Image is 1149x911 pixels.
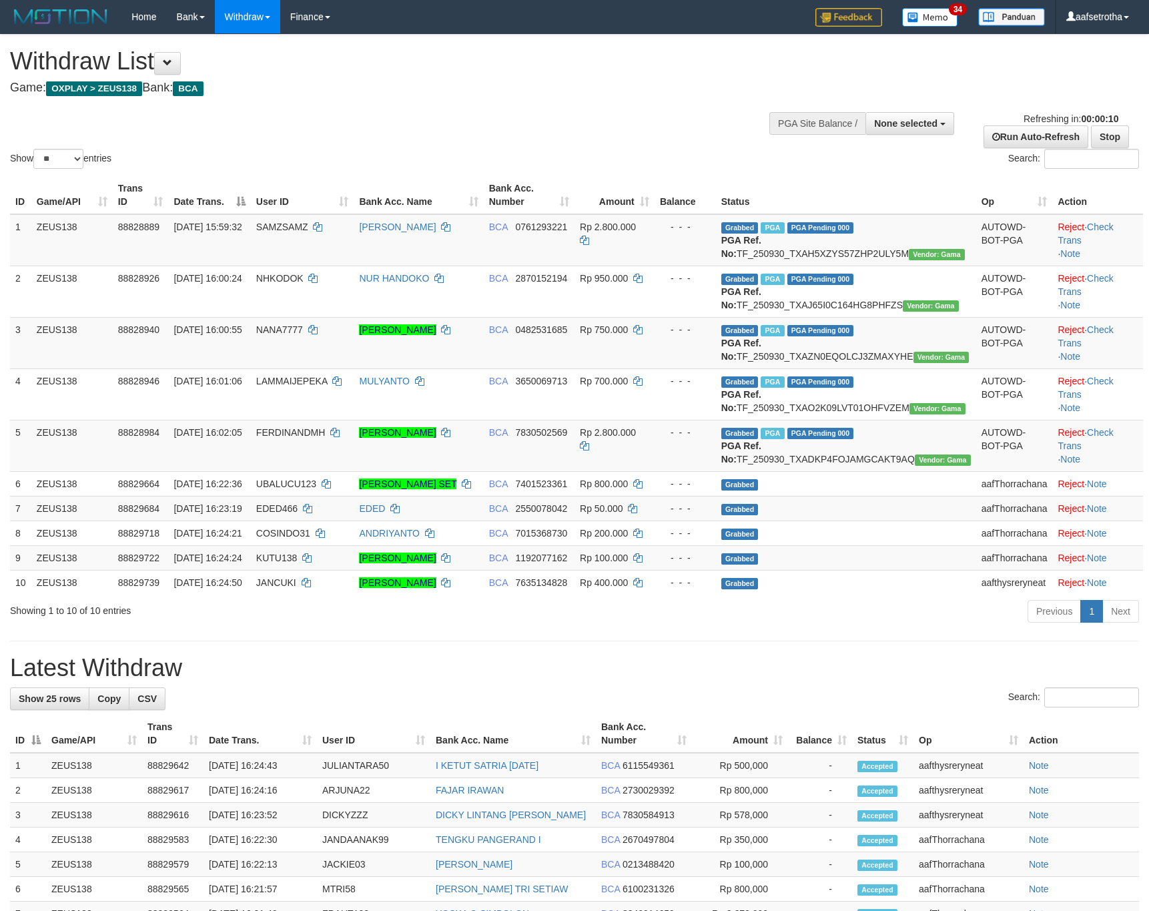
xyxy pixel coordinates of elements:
[716,266,976,317] td: TF_250930_TXAJ65I0C164HG8PHFZS
[721,389,761,413] b: PGA Ref. No:
[31,570,113,595] td: ZEUS138
[655,176,716,214] th: Balance
[173,503,242,514] span: [DATE] 16:23:19
[913,828,1024,852] td: aafThorrachana
[10,655,1139,681] h1: Latest Withdraw
[692,715,788,753] th: Amount: activate to sort column ascending
[1029,884,1049,894] a: Note
[10,828,46,852] td: 4
[1060,248,1080,259] a: Note
[976,521,1053,545] td: aafThorrachana
[118,479,159,489] span: 88829664
[489,528,508,539] span: BCA
[436,884,568,894] a: [PERSON_NAME] TRI SETIAW
[1052,471,1143,496] td: ·
[118,577,159,588] span: 88829739
[46,803,142,828] td: ZEUS138
[173,427,242,438] span: [DATE] 16:02:05
[580,222,636,232] span: Rp 2.800.000
[1087,479,1107,489] a: Note
[909,249,965,260] span: Vendor URL: https://trx31.1velocity.biz
[1058,427,1084,438] a: Reject
[129,687,165,710] a: CSV
[10,496,31,521] td: 7
[204,803,317,828] td: [DATE] 16:23:52
[1044,687,1139,707] input: Search:
[721,338,761,362] b: PGA Ref. No:
[721,376,759,388] span: Grabbed
[660,323,711,336] div: - - -
[976,496,1053,521] td: aafThorrachana
[1052,521,1143,545] td: ·
[1052,368,1143,420] td: · ·
[913,352,970,363] span: Vendor URL: https://trx31.1velocity.biz
[10,81,753,95] h4: Game: Bank:
[484,176,574,214] th: Bank Acc. Number: activate to sort column ascending
[46,852,142,877] td: ZEUS138
[1052,496,1143,521] td: ·
[515,273,567,284] span: Copy 2870152194 to clipboard
[1058,222,1084,232] a: Reject
[317,852,430,877] td: JACKIE03
[430,715,596,753] th: Bank Acc. Name: activate to sort column ascending
[721,529,759,540] span: Grabbed
[436,785,504,796] a: FAJAR IRAWAN
[601,785,620,796] span: BCA
[118,553,159,563] span: 88829722
[1058,376,1113,400] a: Check Trans
[317,778,430,803] td: ARJUNA22
[580,553,628,563] span: Rp 100.000
[1058,324,1084,335] a: Reject
[580,273,628,284] span: Rp 950.000
[787,376,854,388] span: PGA Pending
[359,503,385,514] a: EDED
[10,570,31,595] td: 10
[33,149,83,169] select: Showentries
[359,376,409,386] a: MULYANTO
[359,273,429,284] a: NUR HANDOKO
[660,272,711,285] div: - - -
[436,810,586,820] a: DICKY LINTANG [PERSON_NAME]
[173,81,203,96] span: BCA
[31,266,113,317] td: ZEUS138
[857,761,897,772] span: Accepted
[118,222,159,232] span: 88828889
[721,286,761,310] b: PGA Ref. No:
[113,176,169,214] th: Trans ID: activate to sort column ascending
[118,376,159,386] span: 88828946
[1008,149,1139,169] label: Search:
[436,760,538,771] a: I KETUT SATRIA [DATE]
[1052,176,1143,214] th: Action
[31,521,113,545] td: ZEUS138
[10,420,31,471] td: 5
[692,753,788,778] td: Rp 500,000
[574,176,655,214] th: Amount: activate to sort column ascending
[852,715,913,753] th: Status: activate to sort column ascending
[10,48,753,75] h1: Withdraw List
[1060,454,1080,465] a: Note
[787,325,854,336] span: PGA Pending
[692,852,788,877] td: Rp 100,000
[596,715,692,753] th: Bank Acc. Number: activate to sort column ascending
[788,753,852,778] td: -
[721,222,759,234] span: Grabbed
[660,551,711,565] div: - - -
[1060,402,1080,413] a: Note
[1029,785,1049,796] a: Note
[949,3,967,15] span: 34
[1087,503,1107,514] a: Note
[489,553,508,563] span: BCA
[1058,324,1113,348] a: Check Trans
[10,521,31,545] td: 8
[580,324,628,335] span: Rp 750.000
[1052,570,1143,595] td: ·
[761,222,784,234] span: Marked by aafsolysreylen
[660,426,711,439] div: - - -
[1058,273,1113,297] a: Check Trans
[168,176,250,214] th: Date Trans.: activate to sort column descending
[761,376,784,388] span: Marked by aafsolysreylen
[173,479,242,489] span: [DATE] 16:22:36
[857,835,897,846] span: Accepted
[10,214,31,266] td: 1
[721,553,759,565] span: Grabbed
